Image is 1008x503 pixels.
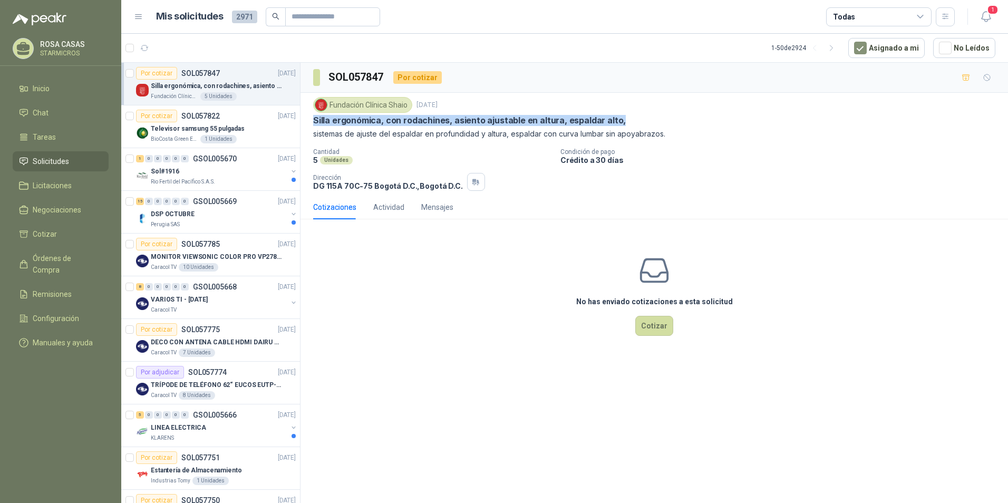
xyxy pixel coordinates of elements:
h1: Mis solicitudes [156,9,224,24]
p: Condición de pago [560,148,1004,156]
div: 0 [163,198,171,205]
div: 0 [163,411,171,419]
a: 5 0 0 0 0 0 GSOL005666[DATE] Company LogoLINEA ELECTRICAKLARENS [136,409,298,442]
button: 1 [976,7,995,26]
div: 0 [154,283,162,291]
div: Cotizaciones [313,201,356,213]
p: Silla ergonómica, con rodachines, asiento ajustable en altura, espaldar alto, [313,115,626,126]
p: DG 115A 70C-75 Bogotá D.C. , Bogotá D.C. [313,181,463,190]
div: 1 Unidades [200,135,237,143]
p: sistemas de ajuste del espaldar en profundidad y altura, espaldar con curva lumbar sin apoyabrazos. [313,128,995,140]
p: Sol#1916 [151,167,179,177]
p: Crédito a 30 días [560,156,1004,165]
a: Por cotizarSOL057822[DATE] Company LogoTelevisor samsung 55 pulgadasBioCosta Green Energy S.A.S1 ... [121,105,300,148]
a: Chat [13,103,109,123]
div: 7 Unidades [179,349,215,357]
h3: No has enviado cotizaciones a esta solicitud [576,296,733,307]
div: 1 [136,155,144,162]
p: GSOL005669 [193,198,237,205]
div: 8 [136,283,144,291]
p: Silla ergonómica, con rodachines, asiento ajustable en altura, espaldar alto, [151,81,282,91]
a: Solicitudes [13,151,109,171]
span: 1 [987,5,999,15]
span: search [272,13,279,20]
p: TRÍPODE DE TELÉFONO 62“ EUCOS EUTP-010 [151,380,282,390]
p: [DATE] [278,154,296,164]
p: DSP OCTUBRE [151,209,195,219]
div: 0 [172,155,180,162]
div: Unidades [320,156,353,165]
span: Remisiones [33,288,72,300]
div: 0 [181,411,189,419]
div: 0 [181,198,189,205]
p: SOL057774 [188,369,227,376]
p: [DATE] [278,239,296,249]
p: MONITOR VIEWSONIC COLOR PRO VP2786-4K [151,252,282,262]
div: 0 [172,411,180,419]
p: GSOL005670 [193,155,237,162]
a: Por cotizarSOL057785[DATE] Company LogoMONITOR VIEWSONIC COLOR PRO VP2786-4KCaracol TV10 Unidades [121,234,300,276]
div: Por cotizar [393,71,442,84]
div: 5 Unidades [200,92,237,101]
img: Company Logo [136,340,149,353]
div: Todas [833,11,855,23]
p: Dirección [313,174,463,181]
a: 8 0 0 0 0 0 GSOL005668[DATE] Company LogoVARIOS TI - [DATE]Caracol TV [136,280,298,314]
div: 0 [154,411,162,419]
a: Por cotizarSOL057751[DATE] Company LogoEstantería de AlmacenamientoIndustrias Tomy1 Unidades [121,447,300,490]
p: [DATE] [278,197,296,207]
div: Por cotizar [136,110,177,122]
span: Órdenes de Compra [33,253,99,276]
p: [DATE] [278,69,296,79]
div: Mensajes [421,201,453,213]
p: Caracol TV [151,349,177,357]
img: Company Logo [136,468,149,481]
div: 0 [172,198,180,205]
div: Por cotizar [136,323,177,336]
div: 1 - 50 de 2924 [771,40,840,56]
div: Por cotizar [136,238,177,250]
a: Tareas [13,127,109,147]
a: Licitaciones [13,176,109,196]
div: 0 [145,283,153,291]
p: Caracol TV [151,306,177,314]
div: Por cotizar [136,67,177,80]
div: 0 [154,155,162,162]
p: [DATE] [278,282,296,292]
div: 0 [145,198,153,205]
div: Fundación Clínica Shaio [313,97,412,113]
p: [DATE] [278,410,296,420]
span: Manuales y ayuda [33,337,93,349]
div: 10 Unidades [179,263,218,272]
button: Asignado a mi [848,38,925,58]
p: Fundación Clínica Shaio [151,92,198,101]
a: Negociaciones [13,200,109,220]
span: Solicitudes [33,156,69,167]
img: Company Logo [136,383,149,395]
img: Company Logo [136,127,149,139]
p: Televisor samsung 55 pulgadas [151,124,245,134]
div: 1 Unidades [192,477,229,485]
img: Company Logo [315,99,327,111]
p: Estantería de Almacenamiento [151,466,242,476]
p: STARMICROS [40,50,106,56]
div: 0 [163,155,171,162]
a: Por cotizarSOL057847[DATE] Company LogoSilla ergonómica, con rodachines, asiento ajustable en alt... [121,63,300,105]
a: Remisiones [13,284,109,304]
div: 0 [181,155,189,162]
p: SOL057847 [181,70,220,77]
p: [DATE] [278,111,296,121]
div: 5 [136,411,144,419]
div: 0 [172,283,180,291]
p: [DATE] [278,325,296,335]
a: Cotizar [13,224,109,244]
p: KLARENS [151,434,174,442]
img: Company Logo [136,297,149,310]
a: Inicio [13,79,109,99]
div: 0 [154,198,162,205]
p: Caracol TV [151,391,177,400]
div: 15 [136,198,144,205]
div: Por cotizar [136,451,177,464]
span: Inicio [33,83,50,94]
span: Tareas [33,131,56,143]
